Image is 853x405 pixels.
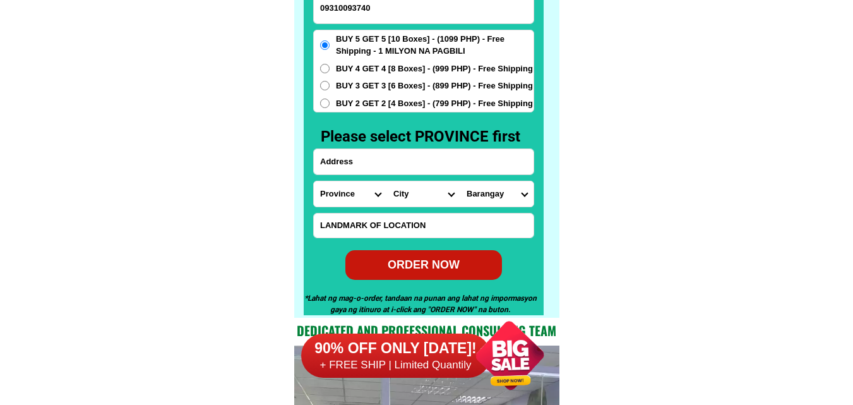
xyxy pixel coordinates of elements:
input: BUY 2 GET 2 [4 Boxes] - (799 PHP) - Free Shipping [320,99,330,108]
select: Select commune [460,181,534,207]
h3: Please select PROVINCE first [321,125,533,148]
select: Select province [314,181,387,207]
div: ORDER NOW [345,257,502,274]
input: BUY 3 GET 3 [6 Boxes] - (899 PHP) - Free Shipping [320,81,330,90]
span: BUY 4 GET 4 [8 Boxes] - (999 PHP) - Free Shipping [336,63,533,75]
h2: Dedicated and professional consulting team [294,321,559,340]
input: BUY 5 GET 5 [10 Boxes] - (1099 PHP) - Free Shipping - 1 MILYON NA PAGBILI [320,40,330,50]
span: BUY 3 GET 3 [6 Boxes] - (899 PHP) - Free Shipping [336,80,533,92]
span: BUY 2 GET 2 [4 Boxes] - (799 PHP) - Free Shipping [336,97,533,110]
h5: *Lahat ng mag-o-order, tandaan na punan ang lahat ng impormasyon gaya ng itinuro at i-click ang "... [297,293,544,315]
span: BUY 5 GET 5 [10 Boxes] - (1099 PHP) - Free Shipping - 1 MILYON NA PAGBILI [336,33,534,57]
input: Input LANDMARKOFLOCATION [314,214,534,238]
input: BUY 4 GET 4 [8 Boxes] - (999 PHP) - Free Shipping [320,64,330,73]
input: Input address [314,149,534,174]
h6: + FREE SHIP | Limited Quantily [301,358,491,372]
h6: 90% OFF ONLY [DATE]! [301,339,491,358]
select: Select district [387,181,460,207]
